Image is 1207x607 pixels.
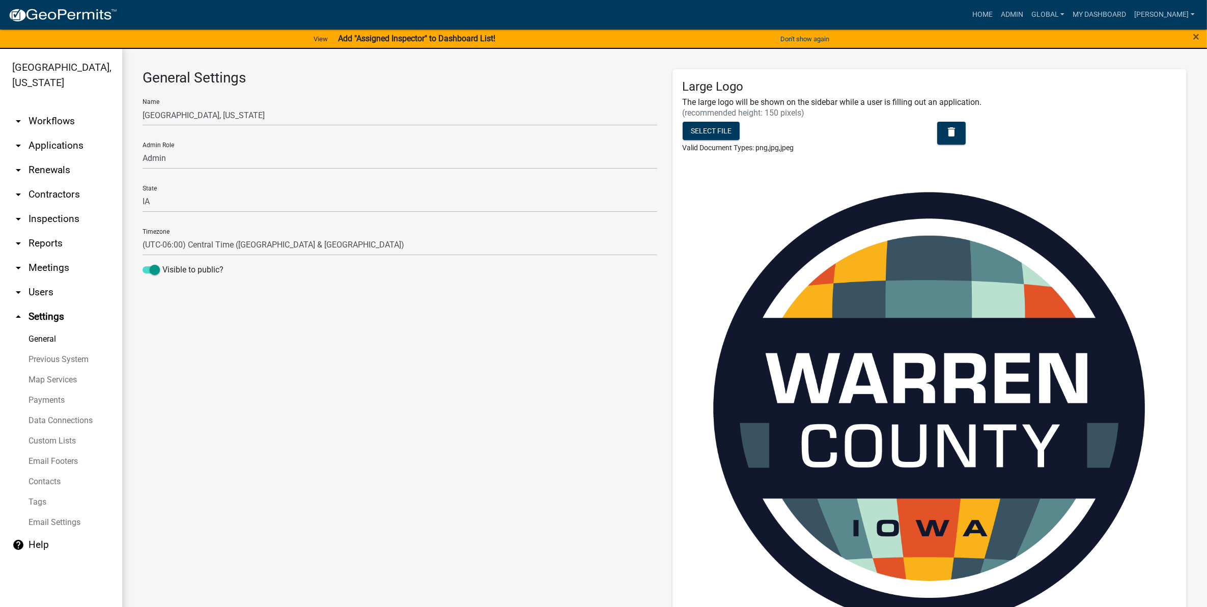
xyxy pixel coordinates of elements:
h5: Large Logo [683,79,1177,94]
i: arrow_drop_down [12,286,24,298]
a: View [310,31,332,47]
strong: Add "Assigned Inspector" to Dashboard List! [338,34,495,43]
i: arrow_drop_down [12,188,24,201]
i: delete [945,126,958,138]
button: Close [1193,31,1199,43]
a: Admin [997,5,1027,24]
span: Valid Document Types: png,jpg,jpeg [683,144,794,152]
a: My Dashboard [1069,5,1130,24]
button: delete [937,122,966,145]
a: Home [968,5,997,24]
h6: (recommended height: 150 pixels) [683,108,1177,118]
span: × [1193,30,1199,44]
i: arrow_drop_down [12,140,24,152]
h3: General Settings [143,69,657,87]
i: arrow_drop_down [12,213,24,225]
i: arrow_drop_down [12,115,24,127]
label: Visible to public? [143,264,223,276]
a: [PERSON_NAME] [1130,5,1199,24]
a: Global [1027,5,1069,24]
i: arrow_drop_up [12,311,24,323]
i: arrow_drop_down [12,164,24,176]
i: arrow_drop_down [12,237,24,250]
i: help [12,539,24,551]
i: arrow_drop_down [12,262,24,274]
h6: The large logo will be shown on the sidebar while a user is filling out an application. [683,97,1177,107]
button: Select file [683,122,740,140]
button: Don't show again [776,31,833,47]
